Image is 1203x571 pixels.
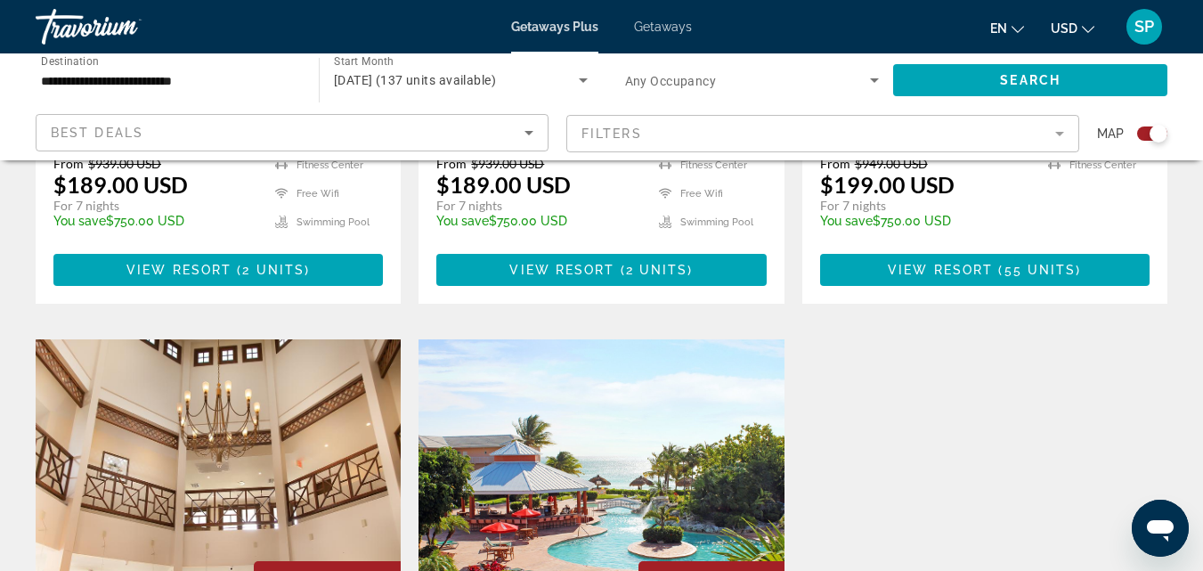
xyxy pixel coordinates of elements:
[297,159,363,171] span: Fitness Center
[820,156,850,171] span: From
[232,263,310,277] span: ( )
[36,4,214,50] a: Travorium
[53,171,188,198] p: $189.00 USD
[88,156,161,171] span: $939.00 USD
[436,156,467,171] span: From
[634,20,692,34] a: Getaways
[1000,73,1061,87] span: Search
[509,263,614,277] span: View Resort
[1051,21,1077,36] span: USD
[990,15,1024,41] button: Change language
[53,198,257,214] p: For 7 nights
[566,114,1079,153] button: Filter
[41,54,99,67] span: Destination
[51,122,533,143] mat-select: Sort by
[436,214,489,228] span: You save
[680,188,723,200] span: Free Wifi
[53,214,106,228] span: You save
[820,214,873,228] span: You save
[242,263,305,277] span: 2 units
[297,216,370,228] span: Swimming Pool
[471,156,544,171] span: $939.00 USD
[990,21,1007,36] span: en
[820,214,1030,228] p: $750.00 USD
[893,64,1167,96] button: Search
[297,188,339,200] span: Free Wifi
[334,73,496,87] span: [DATE] (137 units available)
[334,55,394,68] span: Start Month
[680,216,753,228] span: Swimming Pool
[436,254,766,286] button: View Resort(2 units)
[1004,263,1077,277] span: 55 units
[993,263,1081,277] span: ( )
[820,198,1030,214] p: For 7 nights
[436,198,640,214] p: For 7 nights
[1069,159,1136,171] span: Fitness Center
[53,214,257,228] p: $750.00 USD
[126,263,232,277] span: View Resort
[855,156,928,171] span: $949.00 USD
[1132,500,1189,557] iframe: Button to launch messaging window
[51,126,143,140] span: Best Deals
[436,214,640,228] p: $750.00 USD
[820,171,955,198] p: $199.00 USD
[888,263,993,277] span: View Resort
[680,159,747,171] span: Fitness Center
[53,254,383,286] button: View Resort(2 units)
[820,254,1150,286] button: View Resort(55 units)
[626,263,688,277] span: 2 units
[1051,15,1094,41] button: Change currency
[436,171,571,198] p: $189.00 USD
[1097,121,1124,146] span: Map
[1121,8,1167,45] button: User Menu
[615,263,694,277] span: ( )
[53,156,84,171] span: From
[511,20,598,34] a: Getaways Plus
[1134,18,1154,36] span: SP
[625,74,717,88] span: Any Occupancy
